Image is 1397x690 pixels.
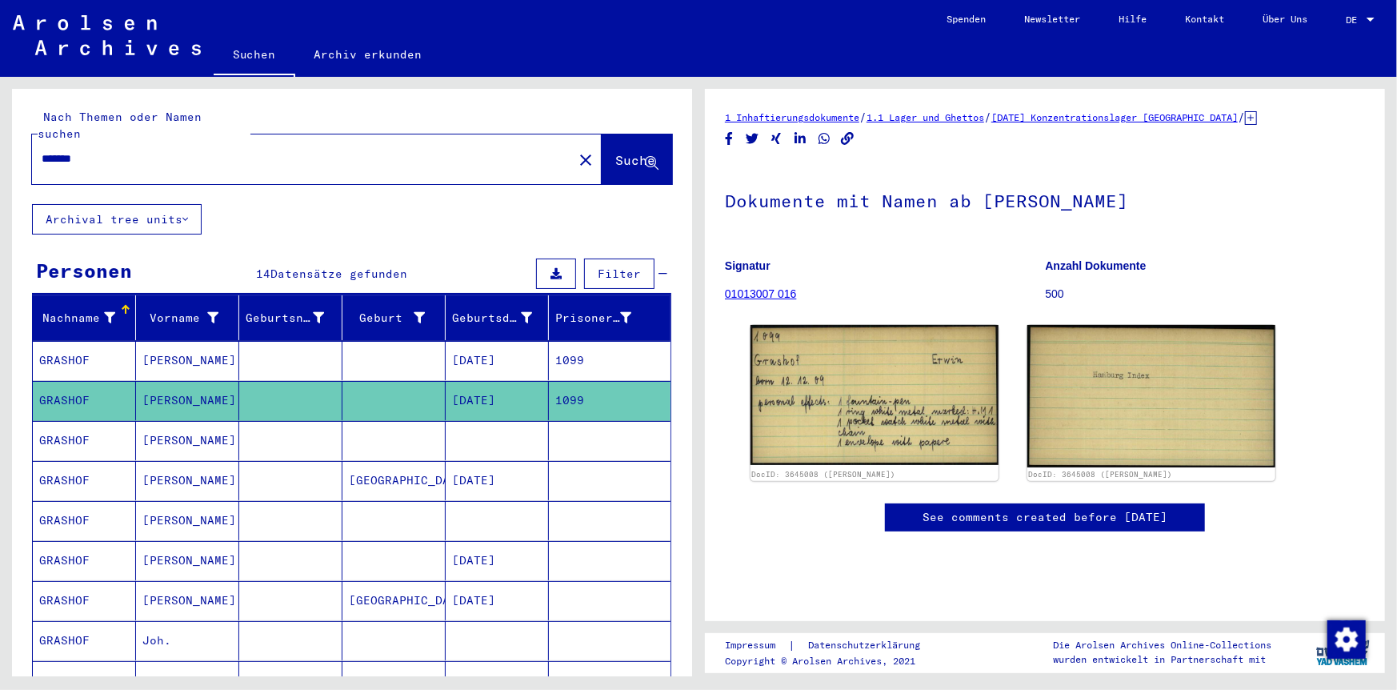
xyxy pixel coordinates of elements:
[33,341,136,380] mat-cell: GRASHOF
[295,35,442,74] a: Archiv erkunden
[1046,286,1366,303] p: 500
[246,310,324,327] div: Geburtsname
[342,461,446,500] mat-cell: [GEOGRAPHIC_DATA]
[446,541,549,580] mat-cell: [DATE]
[136,621,239,660] mat-cell: Joh.
[136,341,239,380] mat-cell: [PERSON_NAME]
[984,110,991,124] span: /
[33,295,136,340] mat-header-cell: Nachname
[549,295,670,340] mat-header-cell: Prisoner #
[342,581,446,620] mat-cell: [GEOGRAPHIC_DATA]
[446,341,549,380] mat-cell: [DATE]
[452,310,532,327] div: Geburtsdatum
[446,581,549,620] mat-cell: [DATE]
[1053,652,1271,667] p: wurden entwickelt in Partnerschaft mit
[142,305,238,331] div: Vorname
[342,295,446,340] mat-header-cell: Geburt‏
[33,461,136,500] mat-cell: GRASHOF
[214,35,295,77] a: Suchen
[721,129,738,149] button: Share on Facebook
[1029,470,1173,479] a: DocID: 3645008 ([PERSON_NAME])
[725,637,939,654] div: |
[839,129,856,149] button: Copy link
[239,295,342,340] mat-header-cell: Geburtsname
[795,637,939,654] a: Datenschutzerklärung
[13,15,201,55] img: Arolsen_neg.svg
[555,310,631,327] div: Prisoner #
[549,381,670,420] mat-cell: 1099
[1027,325,1275,467] img: 002.jpg
[816,129,833,149] button: Share on WhatsApp
[33,621,136,660] mat-cell: GRASHOF
[33,541,136,580] mat-cell: GRASHOF
[1238,110,1245,124] span: /
[584,259,654,289] button: Filter
[615,152,655,168] span: Suche
[576,150,595,170] mat-icon: close
[725,654,939,668] p: Copyright © Arolsen Archives, 2021
[36,256,132,285] div: Personen
[751,325,999,465] img: 001.jpg
[33,421,136,460] mat-cell: GRASHOF
[549,341,670,380] mat-cell: 1099
[136,501,239,540] mat-cell: [PERSON_NAME]
[142,310,218,327] div: Vorname
[744,129,761,149] button: Share on Twitter
[136,381,239,420] mat-cell: [PERSON_NAME]
[136,541,239,580] mat-cell: [PERSON_NAME]
[38,110,202,141] mat-label: Nach Themen oder Namen suchen
[39,305,135,331] div: Nachname
[1046,259,1147,272] b: Anzahl Dokumente
[725,637,788,654] a: Impressum
[349,310,425,327] div: Geburt‏
[33,381,136,420] mat-cell: GRASHOF
[136,581,239,620] mat-cell: [PERSON_NAME]
[446,381,549,420] mat-cell: [DATE]
[136,421,239,460] mat-cell: [PERSON_NAME]
[39,310,115,327] div: Nachname
[136,461,239,500] mat-cell: [PERSON_NAME]
[446,461,549,500] mat-cell: [DATE]
[598,267,641,281] span: Filter
[1053,638,1271,652] p: Die Arolsen Archives Online-Collections
[1327,620,1366,659] img: Zustimmung ändern
[349,305,445,331] div: Geburt‏
[859,110,867,124] span: /
[271,267,408,281] span: Datensätze gefunden
[991,111,1238,123] a: [DATE] Konzentrationslager [GEOGRAPHIC_DATA]
[136,295,239,340] mat-header-cell: Vorname
[867,111,984,123] a: 1.1 Lager und Ghettos
[570,143,602,175] button: Clear
[452,305,552,331] div: Geburtsdatum
[33,581,136,620] mat-cell: GRASHOF
[725,287,797,300] a: 01013007 016
[257,267,271,281] span: 14
[1313,632,1373,672] img: yv_logo.png
[768,129,785,149] button: Share on Xing
[33,501,136,540] mat-cell: GRASHOF
[1346,14,1363,26] span: DE
[792,129,809,149] button: Share on LinkedIn
[725,164,1365,235] h1: Dokumente mit Namen ab [PERSON_NAME]
[32,204,202,235] button: Archival tree units
[246,305,344,331] div: Geburtsname
[923,509,1167,526] a: See comments created before [DATE]
[725,111,859,123] a: 1 Inhaftierungsdokumente
[752,470,896,479] a: DocID: 3645008 ([PERSON_NAME])
[725,259,771,272] b: Signatur
[602,134,672,184] button: Suche
[446,295,549,340] mat-header-cell: Geburtsdatum
[555,305,651,331] div: Prisoner #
